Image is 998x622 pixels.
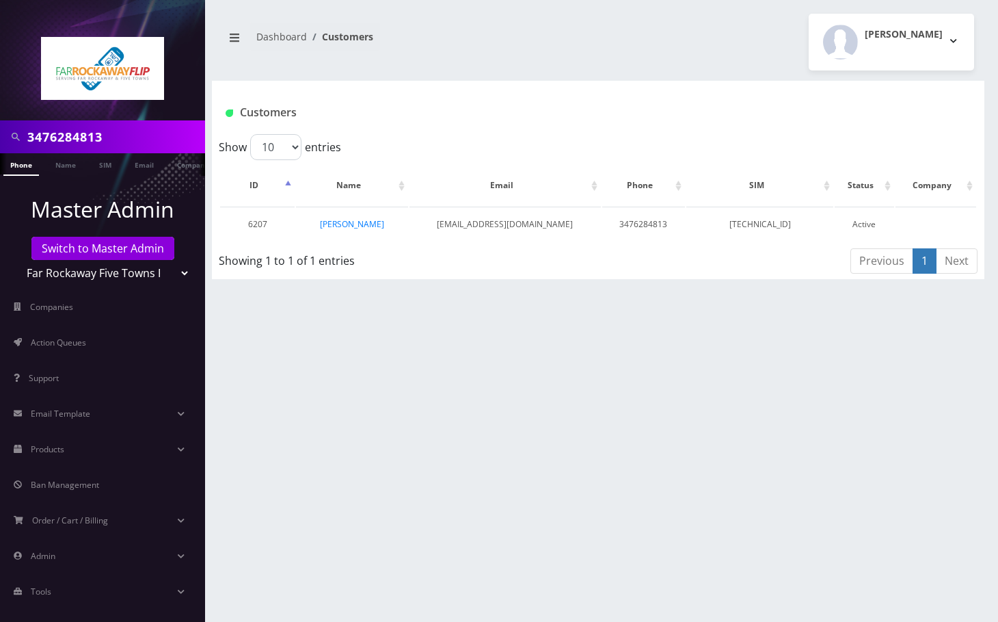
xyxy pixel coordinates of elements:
[913,248,936,274] a: 1
[128,153,161,174] a: Email
[809,14,974,70] button: [PERSON_NAME]
[31,408,90,419] span: Email Template
[307,29,373,44] li: Customers
[29,372,59,384] span: Support
[219,134,341,160] label: Show entries
[296,166,407,205] th: Name: activate to sort column ascending
[31,479,99,491] span: Ban Management
[686,166,833,205] th: SIM: activate to sort column ascending
[850,248,913,274] a: Previous
[409,166,601,205] th: Email: activate to sort column ascending
[256,30,307,43] a: Dashboard
[92,153,118,174] a: SIM
[30,301,73,313] span: Companies
[865,29,943,40] h2: [PERSON_NAME]
[3,153,39,176] a: Phone
[219,247,525,269] div: Showing 1 to 1 of 1 entries
[602,166,685,205] th: Phone: activate to sort column ascending
[936,248,977,274] a: Next
[835,166,893,205] th: Status: activate to sort column ascending
[31,237,174,260] a: Switch to Master Admin
[320,218,384,230] a: [PERSON_NAME]
[49,153,83,174] a: Name
[31,443,64,455] span: Products
[602,207,685,242] td: 3476284813
[41,37,164,100] img: Far Rockaway Five Towns Flip
[32,515,108,526] span: Order / Cart / Billing
[220,166,295,205] th: ID: activate to sort column descending
[226,106,843,119] h1: Customers
[895,166,976,205] th: Company: activate to sort column ascending
[31,550,55,562] span: Admin
[686,207,833,242] td: [TECHNICAL_ID]
[409,207,601,242] td: [EMAIL_ADDRESS][DOMAIN_NAME]
[220,207,295,242] td: 6207
[31,586,51,597] span: Tools
[27,124,202,150] input: Search in Company
[222,23,588,62] nav: breadcrumb
[835,207,893,242] td: Active
[250,134,301,160] select: Showentries
[31,337,86,348] span: Action Queues
[170,153,216,174] a: Company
